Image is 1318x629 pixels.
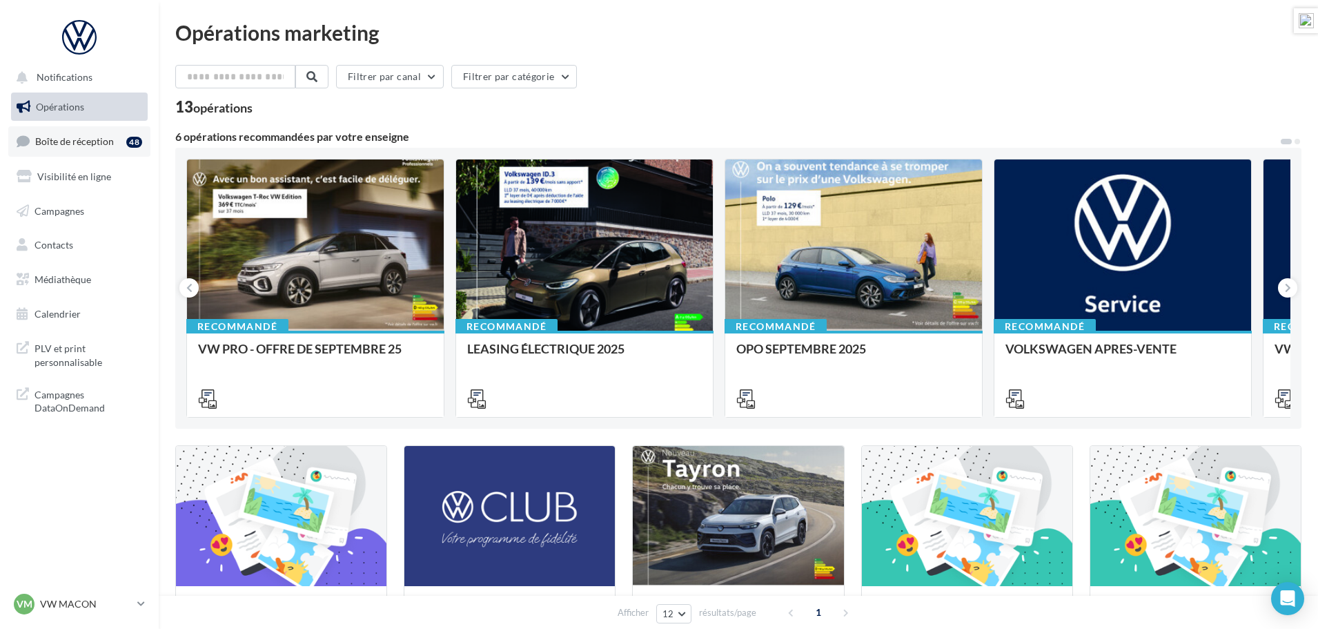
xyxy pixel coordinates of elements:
a: Boîte de réception48 [8,126,150,156]
a: Opérations [8,93,150,122]
div: opérations [193,101,253,114]
button: Filtrer par canal [336,65,444,88]
a: VM VW MACON [11,591,148,617]
div: 6 opérations recommandées par votre enseigne [175,131,1279,142]
div: OPO SEPTEMBRE 2025 [736,342,971,369]
div: 48 [126,137,142,148]
p: VW MACON [40,597,132,611]
span: 1 [807,601,829,623]
span: 12 [662,608,674,619]
div: VW PRO - OFFRE DE SEPTEMBRE 25 [198,342,433,369]
div: 13 [175,99,253,115]
span: résultats/page [699,606,756,619]
button: Filtrer par catégorie [451,65,577,88]
span: VM [17,597,32,611]
a: Campagnes DataOnDemand [8,380,150,420]
div: Recommandé [455,319,558,334]
span: Calendrier [35,308,81,320]
a: Visibilité en ligne [8,162,150,191]
span: Opérations [36,101,84,113]
span: Notifications [37,72,92,84]
span: Visibilité en ligne [37,171,111,182]
a: Campagnes [8,197,150,226]
a: PLV et print personnalisable [8,333,150,374]
a: Médiathèque [8,265,150,294]
div: LEASING ÉLECTRIQUE 2025 [467,342,702,369]
span: Boîte de réception [35,135,114,147]
a: Contacts [8,231,150,260]
div: Recommandé [994,319,1096,334]
span: PLV et print personnalisable [35,339,142,369]
span: Afficher [618,606,649,619]
span: Médiathèque [35,273,91,285]
div: Recommandé [725,319,827,334]
div: Open Intercom Messenger [1271,582,1304,615]
div: VOLKSWAGEN APRES-VENTE [1005,342,1240,369]
span: Campagnes DataOnDemand [35,385,142,415]
div: Opérations marketing [175,22,1301,43]
button: 12 [656,604,691,623]
a: Calendrier [8,300,150,329]
span: Campagnes [35,204,84,216]
span: Contacts [35,239,73,251]
div: Recommandé [186,319,288,334]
